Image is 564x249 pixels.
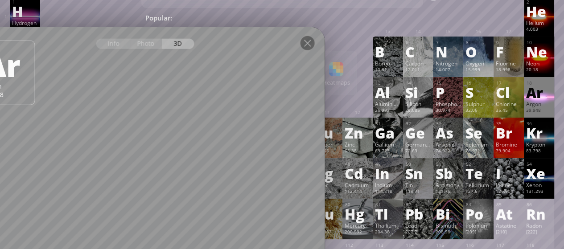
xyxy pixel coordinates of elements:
div: 26.982 [375,107,401,114]
div: Chlorine [496,100,522,107]
div: Photo [130,38,162,49]
div: 50 [406,161,431,167]
div: Boron [375,60,401,67]
div: Info [96,38,131,49]
div: 18.998 [496,67,522,74]
div: Sulphur [465,100,491,107]
div: 121.76 [435,188,461,196]
div: Tellurium [465,181,491,188]
div: H [12,4,38,18]
div: 84 [466,202,491,208]
div: 117 [496,242,522,248]
div: 196.967 [314,229,340,236]
div: Rn [526,207,552,221]
div: 32.06 [465,107,491,114]
div: Br [496,126,522,140]
div: 115 [436,242,461,248]
div: 63.546 [314,148,340,155]
div: Xe [526,166,552,180]
sub: 2 [374,18,376,24]
div: Ne [526,45,552,59]
div: Zn [345,126,371,140]
div: 85 [496,202,522,208]
div: Helium [526,19,552,26]
div: At [496,207,522,221]
div: Cadmium [345,181,371,188]
div: Indium [375,181,401,188]
div: 80 [345,202,371,208]
div: 9 [496,40,522,45]
div: 4.003 [526,26,552,33]
div: Sb [435,166,461,180]
div: 17 [496,80,522,86]
div: 112.414 [345,188,371,196]
div: 48 [345,161,371,167]
div: 49 [375,161,401,167]
div: Silver [314,181,340,188]
div: Popular: [145,12,179,24]
div: 13 [375,80,401,86]
div: Cu [314,126,340,140]
div: 69.723 [375,148,401,155]
div: Gallium [375,141,401,148]
div: N [435,45,461,59]
div: 47 [315,161,340,167]
div: 31 [375,121,401,127]
div: Argon [526,100,552,107]
div: As [435,126,461,140]
div: 131.293 [526,188,552,196]
div: Carbon [405,60,431,67]
div: [210] [496,229,522,236]
div: Selenium [465,141,491,148]
div: 114 [406,242,431,248]
div: 82 [406,202,431,208]
div: Au [314,207,340,221]
sub: 2 [285,18,288,24]
div: Ga [375,126,401,140]
div: Polonium [465,222,491,229]
div: Cd [345,166,371,180]
div: 79 [315,202,340,208]
div: 65.38 [345,148,371,155]
div: 12.011 [405,67,431,74]
div: 35.45 [496,107,522,114]
div: Lead [405,222,431,229]
div: [222] [526,229,552,236]
div: Te [465,166,491,180]
div: 10 [527,40,552,45]
div: Oxygen [465,60,491,67]
div: Tl [375,207,401,221]
div: 118.71 [405,188,431,196]
div: Thallium [375,222,401,229]
div: Bismuth [435,222,461,229]
span: H O [275,12,300,23]
div: 200.592 [345,229,371,236]
div: 72.63 [405,148,431,155]
div: C [405,45,431,59]
div: Pb [405,207,431,221]
div: 30.974 [435,107,461,114]
div: 8 [466,40,491,45]
div: Iodine [496,181,522,188]
sub: 2 [313,18,316,24]
div: 15 [436,80,461,86]
div: 204.38 [375,229,401,236]
div: 112 [345,242,371,248]
div: S [465,85,491,99]
div: 114.818 [375,188,401,196]
div: 79.904 [496,148,522,155]
div: Astatine [496,222,522,229]
div: 33 [436,121,461,127]
div: Mercury [345,222,371,229]
div: Arsenic [435,141,461,148]
div: Aluminium [375,100,401,107]
span: Water [242,12,272,23]
div: Sn [405,166,431,180]
div: F [496,45,522,59]
div: 14 [406,80,431,86]
div: Phosphorus [435,100,461,107]
div: 36 [527,121,552,127]
div: 81 [375,202,401,208]
div: Si [405,85,431,99]
div: P [435,85,461,99]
